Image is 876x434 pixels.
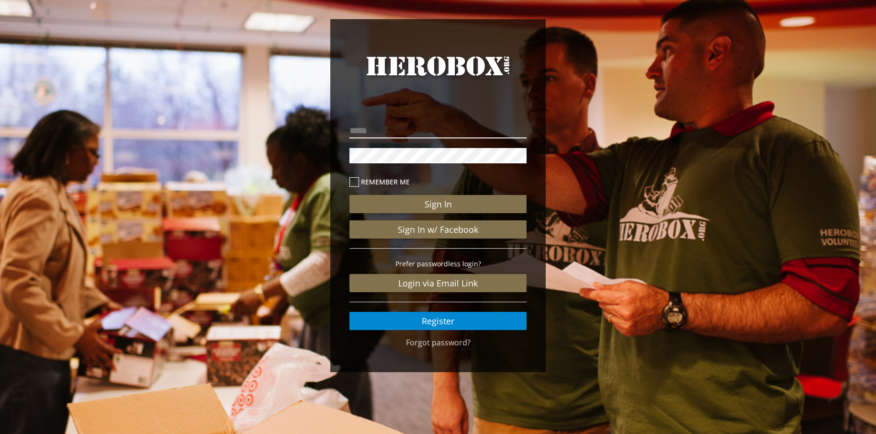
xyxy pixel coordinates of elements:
[349,176,527,187] label: Remember me
[349,195,527,213] button: Sign In
[349,53,527,97] a: HeroBox
[406,337,471,348] a: Forgot password?
[349,312,527,330] a: Register
[349,258,527,269] p: Prefer passwordless login?
[349,220,527,239] a: Sign In w/ Facebook
[349,274,527,292] a: Login via Email Link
